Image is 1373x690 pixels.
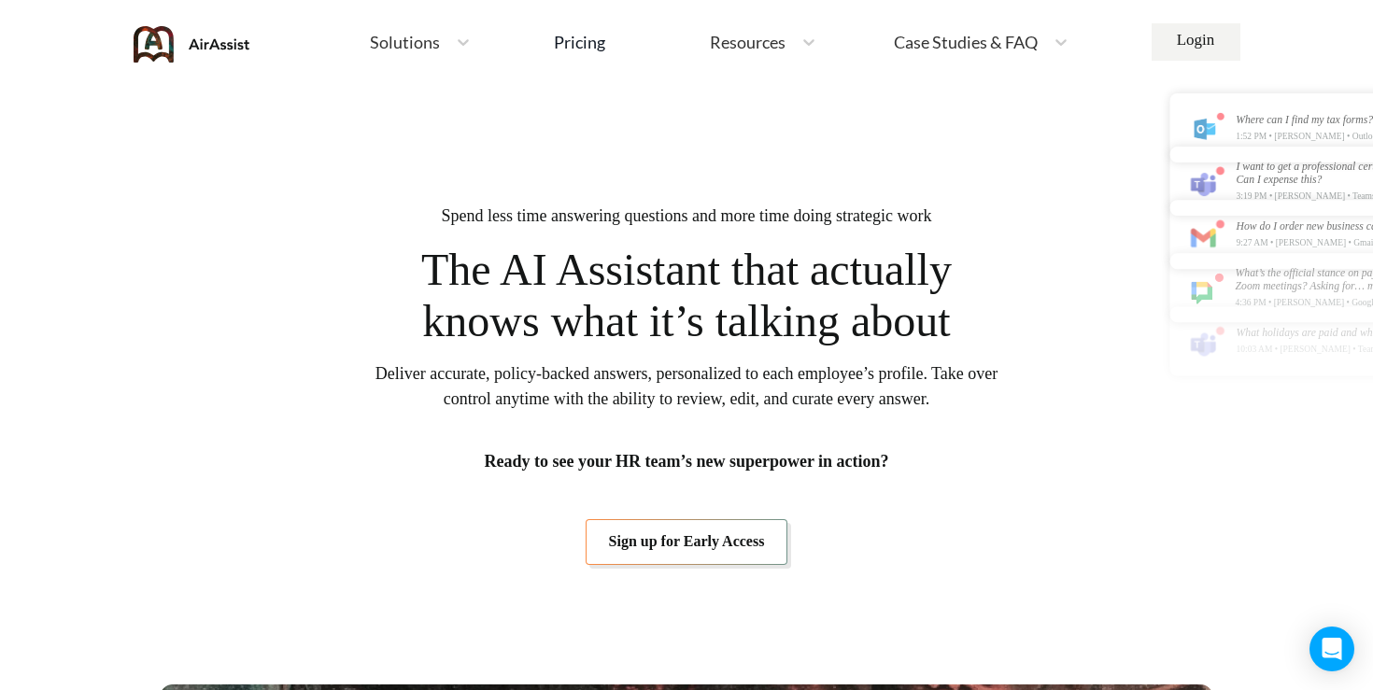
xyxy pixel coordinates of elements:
[484,449,888,474] span: Ready to see your HR team’s new superpower in action?
[586,519,788,564] a: Sign up for Early Access
[554,25,605,59] a: Pricing
[374,361,999,412] span: Deliver accurate, policy-backed answers, personalized to each employee’s profile. Take over contr...
[370,34,440,50] span: Solutions
[397,244,977,346] span: The AI Assistant that actually knows what it’s talking about
[1191,165,1225,197] img: notification
[894,34,1038,50] span: Case Studies & FAQ
[1191,218,1225,250] img: notification
[710,34,786,50] span: Resources
[1309,627,1354,671] div: Open Intercom Messenger
[1191,325,1225,357] img: notification
[134,26,250,63] img: AirAssist
[1152,23,1240,61] a: Login
[554,34,605,50] div: Pricing
[1191,272,1224,303] img: notification
[1191,112,1225,144] img: notification
[442,204,932,229] span: Spend less time answering questions and more time doing strategic work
